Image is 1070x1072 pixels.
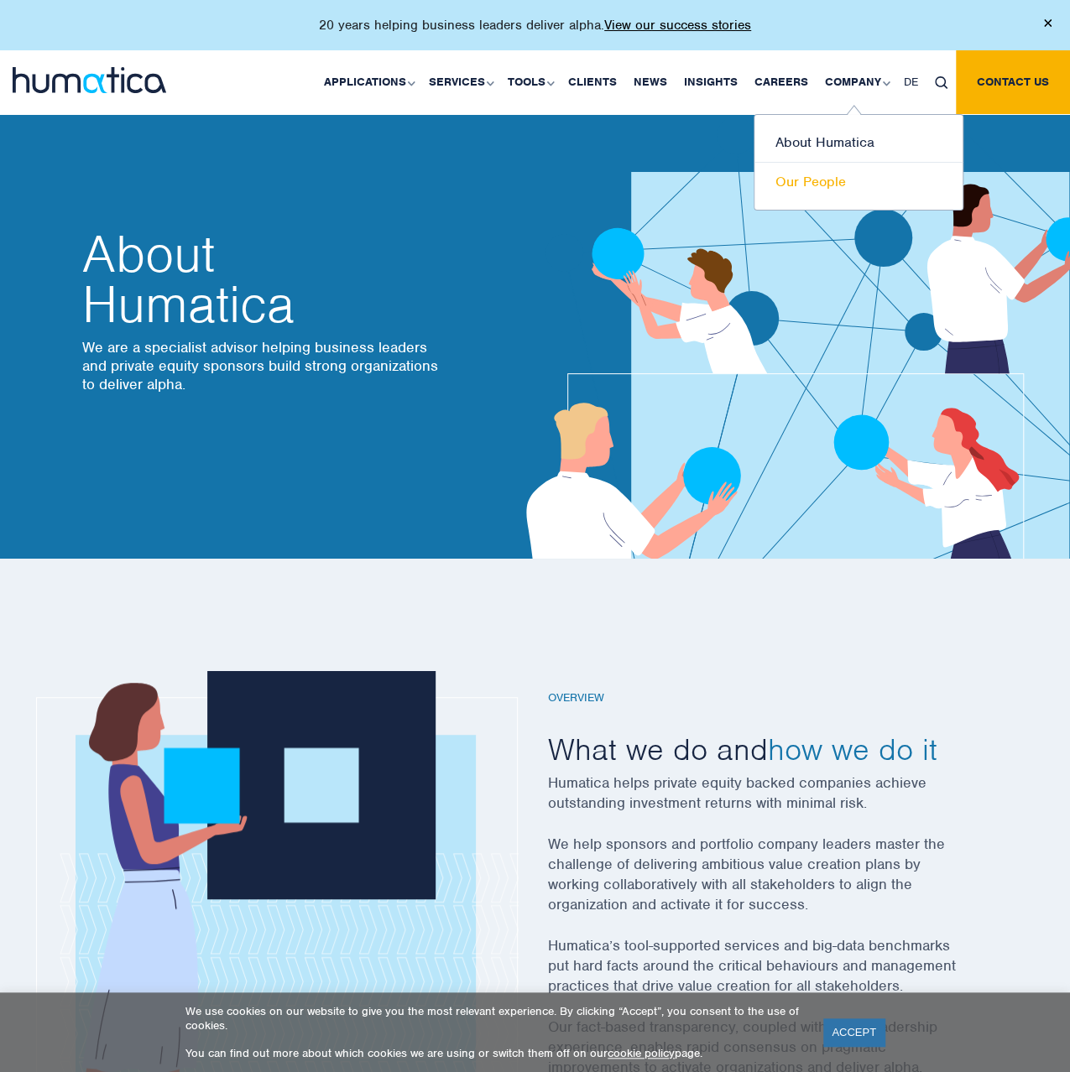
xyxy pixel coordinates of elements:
[13,67,166,93] img: logo
[82,229,443,279] span: About
[754,123,963,163] a: About Humatica
[746,50,817,114] a: Careers
[548,691,1001,705] h6: Overview
[82,229,443,330] h2: Humatica
[935,76,947,89] img: search_icon
[548,730,1001,768] h2: What we do and
[316,50,420,114] a: Applications
[895,50,926,114] a: DE
[956,50,1070,114] a: Contact us
[185,1004,802,1033] p: We use cookies on our website to give you the most relevant experience. By clicking “Accept”, you...
[499,50,560,114] a: Tools
[82,338,443,393] p: We are a specialist advisor helping business leaders and private equity sponsors build strong org...
[560,50,625,114] a: Clients
[420,50,499,114] a: Services
[817,50,895,114] a: Company
[548,773,1001,834] p: Humatica helps private equity backed companies achieve outstanding investment returns with minima...
[604,17,751,34] a: View our success stories
[608,1046,675,1060] a: cookie policy
[904,75,918,89] span: DE
[548,935,1001,1017] p: Humatica’s tool-supported services and big-data benchmarks put hard facts around the critical beh...
[185,1046,802,1060] p: You can find out more about which cookies we are using or switch them off on our page.
[823,1018,885,1046] a: ACCEPT
[625,50,676,114] a: News
[768,730,937,768] span: how we do it
[676,50,746,114] a: Insights
[548,834,1001,935] p: We help sponsors and portfolio company leaders master the challenge of delivering ambitious value...
[754,163,963,201] a: Our People
[319,17,751,34] p: 20 years helping business leaders deliver alpha.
